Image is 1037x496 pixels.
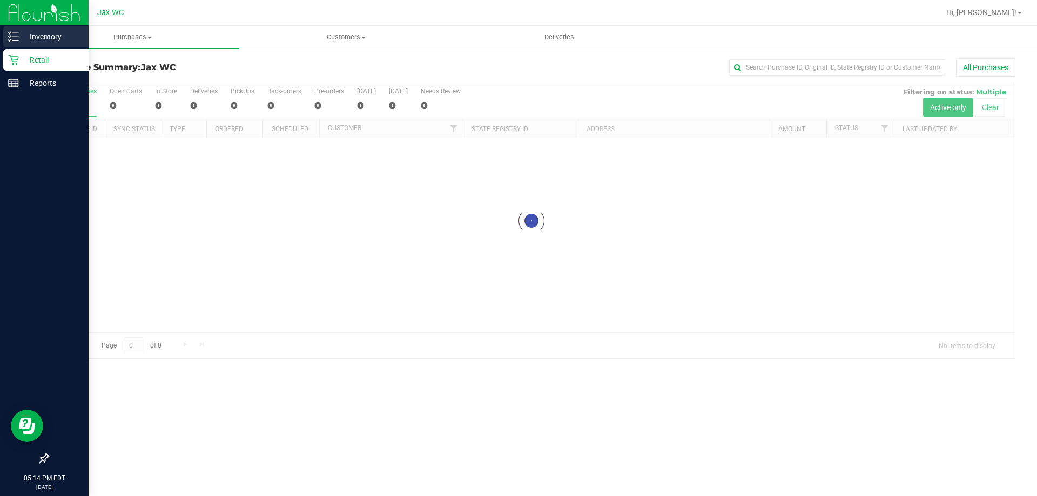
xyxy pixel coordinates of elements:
[5,483,84,491] p: [DATE]
[97,8,124,17] span: Jax WC
[141,62,176,72] span: Jax WC
[19,30,84,43] p: Inventory
[729,59,945,76] input: Search Purchase ID, Original ID, State Registry ID or Customer Name...
[26,26,239,49] a: Purchases
[5,473,84,483] p: 05:14 PM EDT
[530,32,589,42] span: Deliveries
[8,31,19,42] inline-svg: Inventory
[453,26,666,49] a: Deliveries
[240,32,452,42] span: Customers
[956,58,1015,77] button: All Purchases
[19,77,84,90] p: Reports
[8,78,19,89] inline-svg: Reports
[946,8,1016,17] span: Hi, [PERSON_NAME]!
[8,55,19,65] inline-svg: Retail
[11,410,43,442] iframe: Resource center
[26,32,239,42] span: Purchases
[19,53,84,66] p: Retail
[48,63,370,72] h3: Purchase Summary:
[239,26,453,49] a: Customers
